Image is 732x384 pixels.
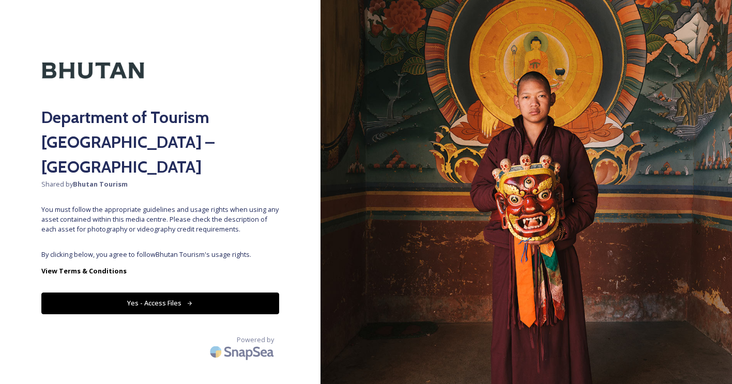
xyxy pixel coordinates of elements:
[41,266,127,275] strong: View Terms & Conditions
[41,105,279,179] h2: Department of Tourism [GEOGRAPHIC_DATA] – [GEOGRAPHIC_DATA]
[41,205,279,235] span: You must follow the appropriate guidelines and usage rights when using any asset contained within...
[237,335,274,345] span: Powered by
[207,340,279,364] img: SnapSea Logo
[41,250,279,259] span: By clicking below, you agree to follow Bhutan Tourism 's usage rights.
[73,179,128,189] strong: Bhutan Tourism
[41,179,279,189] span: Shared by
[41,41,145,100] img: Kingdom-of-Bhutan-Logo.png
[41,265,279,277] a: View Terms & Conditions
[41,293,279,314] button: Yes - Access Files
